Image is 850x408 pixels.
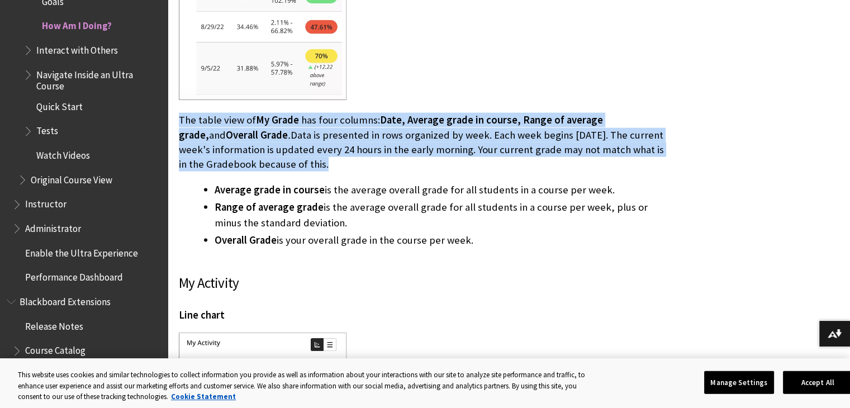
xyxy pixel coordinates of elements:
h3: My Activity [179,273,673,294]
li: is the average overall grade for all students in a course per week, plus or minus the standard de... [215,200,673,231]
p: The table view of has four columns: and Data is presented in rows organized by week. Each week be... [179,113,673,172]
span: Line chart [179,309,225,321]
li: is the average overall grade for all students in a course per week. [215,182,673,198]
span: Overall Grade [226,129,288,141]
span: Release Notes [25,317,83,332]
div: This website uses cookies and similar technologies to collect information you provide as well as ... [18,369,595,402]
span: Range of average grade [215,201,324,214]
span: Overall Grade [215,234,277,246]
span: Performance Dashboard [25,268,123,283]
span: Interact with Others [36,41,118,56]
span: Course Catalog [25,341,86,357]
span: Tests [36,122,58,137]
span: Quick Start [36,97,83,112]
span: Enable the Ultra Experience [25,244,138,259]
span: Original Course View [31,170,112,186]
span: How Am I Doing? [42,17,112,32]
span: Blackboard Extensions [20,292,111,307]
span: . [288,129,291,141]
span: My Grade [256,113,299,126]
span: Administrator [25,219,81,234]
a: More information about your privacy, opens in a new tab [171,392,236,401]
li: is your overall grade in the course per week. [215,233,673,248]
span: Average grade in course [215,183,325,196]
span: Watch Videos [36,146,90,161]
span: Navigate Inside an Ultra Course [36,65,160,92]
span: Date, Average grade in course, Range of average grade, [179,113,603,141]
span: Instructor [25,195,67,210]
button: Manage Settings [704,371,774,394]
